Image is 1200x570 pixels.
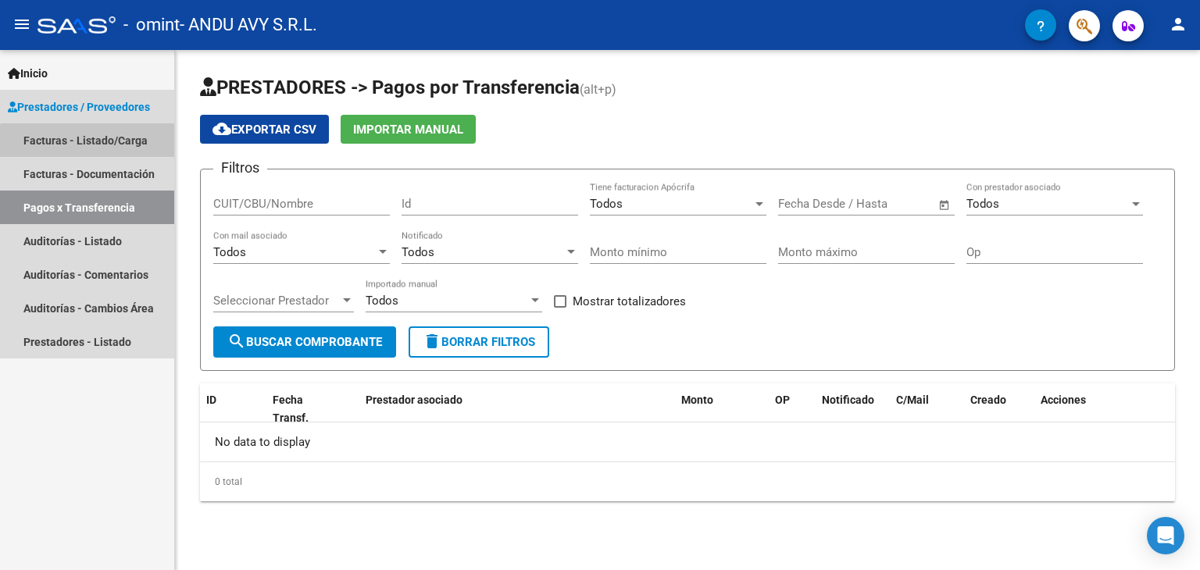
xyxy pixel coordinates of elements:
[423,335,535,349] span: Borrar Filtros
[769,383,816,435] datatable-header-cell: OP
[200,383,266,435] datatable-header-cell: ID
[227,332,246,351] mat-icon: search
[359,383,675,435] datatable-header-cell: Prestador asociado
[580,82,616,97] span: (alt+p)
[964,383,1034,435] datatable-header-cell: Creado
[890,383,964,435] datatable-header-cell: C/Mail
[227,335,382,349] span: Buscar Comprobante
[180,8,317,42] span: - ANDU AVY S.R.L.
[681,394,713,406] span: Monto
[200,462,1175,501] div: 0 total
[822,394,874,406] span: Notificado
[896,394,929,406] span: C/Mail
[8,65,48,82] span: Inicio
[200,422,1175,461] div: No data to display
[8,98,150,116] span: Prestadores / Proveedores
[402,245,434,259] span: Todos
[213,157,267,179] h3: Filtros
[936,196,954,214] button: Open calendar
[273,394,309,424] span: Fecha Transf.
[775,394,790,406] span: OP
[212,119,231,138] mat-icon: cloud_download
[409,326,549,358] button: Borrar Filtros
[266,383,337,435] datatable-header-cell: Fecha Transf.
[213,294,340,308] span: Seleccionar Prestador
[366,294,398,308] span: Todos
[675,383,769,435] datatable-header-cell: Monto
[1169,15,1187,34] mat-icon: person
[1034,383,1175,435] datatable-header-cell: Acciones
[966,197,999,211] span: Todos
[590,197,623,211] span: Todos
[573,292,686,311] span: Mostrar totalizadores
[200,77,580,98] span: PRESTADORES -> Pagos por Transferencia
[12,15,31,34] mat-icon: menu
[423,332,441,351] mat-icon: delete
[212,123,316,137] span: Exportar CSV
[123,8,180,42] span: - omint
[1147,517,1184,554] div: Open Intercom Messenger
[353,123,463,137] span: Importar Manual
[341,115,476,144] button: Importar Manual
[778,197,841,211] input: Fecha inicio
[1041,394,1086,406] span: Acciones
[816,383,890,435] datatable-header-cell: Notificado
[213,326,396,358] button: Buscar Comprobante
[970,394,1006,406] span: Creado
[200,115,329,144] button: Exportar CSV
[366,394,462,406] span: Prestador asociado
[213,245,246,259] span: Todos
[206,394,216,406] span: ID
[855,197,931,211] input: Fecha fin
